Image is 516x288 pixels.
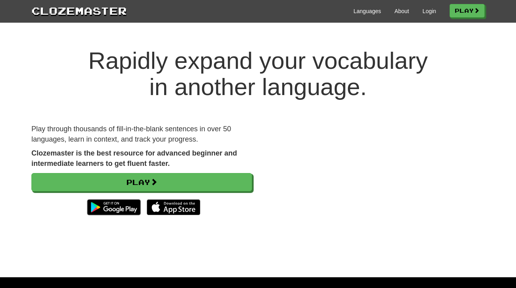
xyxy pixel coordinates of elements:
p: Play through thousands of fill-in-the-blank sentences in over 50 languages, learn in context, and... [31,124,252,144]
a: Play [450,4,485,18]
a: Login [423,7,436,15]
a: Languages [353,7,381,15]
img: Download_on_the_App_Store_Badge_US-UK_135x40-25178aeef6eb6b83b96f5f2d004eda3bffbb37122de64afbaef7... [147,199,200,215]
a: Play [31,173,252,191]
strong: Clozemaster is the best resource for advanced beginner and intermediate learners to get fluent fa... [31,149,237,167]
a: Clozemaster [31,3,127,18]
img: Get it on Google Play [83,195,145,219]
a: About [394,7,409,15]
